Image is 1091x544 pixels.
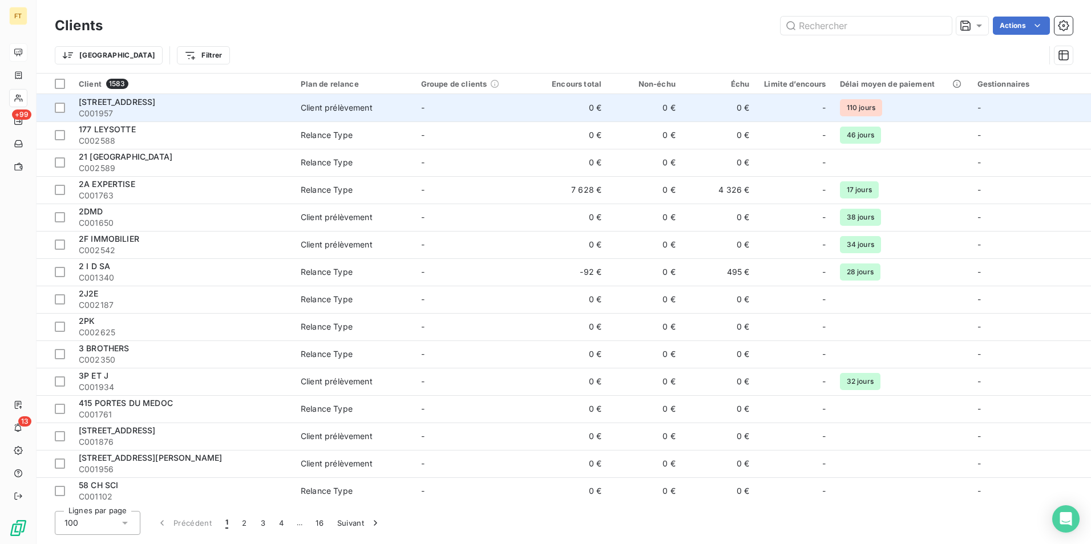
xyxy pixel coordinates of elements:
[79,436,287,448] span: C001876
[79,316,95,326] span: 2PK
[79,217,287,229] span: C001650
[421,185,425,194] span: -
[977,458,981,468] span: -
[763,79,826,88] div: Limite d’encours
[79,371,108,380] span: 3P ET J
[79,425,155,435] span: [STREET_ADDRESS]
[79,245,287,256] span: C002542
[534,368,608,395] td: 0 €
[534,204,608,231] td: 0 €
[149,511,219,535] button: Précédent
[682,423,757,450] td: 0 €
[301,157,353,168] div: Relance Type
[421,322,425,331] span: -
[822,239,826,250] span: -
[977,294,981,304] span: -
[18,416,31,427] span: 13
[822,321,826,332] span: -
[608,94,682,121] td: 0 €
[840,373,880,390] span: 32 jours
[177,46,229,64] button: Filtrer
[79,272,287,283] span: C001340
[541,79,601,88] div: Encours total
[977,267,981,277] span: -
[219,511,235,535] button: 1
[309,511,330,535] button: 16
[79,97,155,107] span: [STREET_ADDRESS]
[79,327,287,338] span: C002625
[682,395,757,423] td: 0 €
[534,477,608,505] td: 0 €
[840,181,879,198] span: 17 jours
[225,517,228,529] span: 1
[840,127,881,144] span: 46 jours
[421,103,425,112] span: -
[822,266,826,278] span: -
[79,343,130,353] span: 3 BROTHERS
[79,124,136,134] span: 177 LEYSOTTE
[608,395,682,423] td: 0 €
[1052,505,1080,533] div: Open Intercom Messenger
[254,511,272,535] button: 3
[534,340,608,368] td: 0 €
[421,239,425,249] span: -
[79,152,172,161] span: 21 [GEOGRAPHIC_DATA]
[977,157,981,167] span: -
[608,286,682,313] td: 0 €
[301,129,353,141] div: Relance Type
[977,79,1084,88] div: Gestionnaires
[682,94,757,121] td: 0 €
[55,46,163,64] button: [GEOGRAPHIC_DATA]
[79,398,173,408] span: 415 PORTES DU MEDOC
[534,423,608,450] td: 0 €
[301,321,353,332] div: Relance Type
[79,409,287,420] span: C001761
[106,79,128,89] span: 1583
[682,286,757,313] td: 0 €
[534,94,608,121] td: 0 €
[682,231,757,258] td: 0 €
[608,368,682,395] td: 0 €
[534,176,608,204] td: 7 628 €
[977,239,981,249] span: -
[12,109,31,120] span: +99
[421,157,425,167] span: -
[421,349,425,359] span: -
[534,450,608,477] td: 0 €
[79,261,110,271] span: 2 I D SA
[682,450,757,477] td: 0 €
[421,404,425,413] span: -
[822,212,826,223] span: -
[79,179,135,189] span: 2A EXPERTISE
[79,299,287,311] span: C002187
[330,511,388,535] button: Suivant
[301,79,407,88] div: Plan de relance
[822,376,826,387] span: -
[608,121,682,149] td: 0 €
[272,511,290,535] button: 4
[79,453,222,462] span: [STREET_ADDRESS][PERSON_NAME]
[822,403,826,415] span: -
[822,157,826,168] span: -
[55,15,103,36] h3: Clients
[79,491,287,502] span: C001102
[421,130,425,140] span: -
[977,212,981,222] span: -
[79,234,139,243] span: 2F IMMOBILIER
[822,129,826,141] span: -
[421,486,425,496] span: -
[421,79,487,88] span: Groupe de clients
[682,477,757,505] td: 0 €
[301,102,373,113] div: Client prélèvement
[534,286,608,313] td: 0 €
[534,258,608,286] td: -92 €
[822,431,826,442] span: -
[608,340,682,368] td: 0 €
[421,376,425,386] span: -
[682,258,757,286] td: 495 €
[301,294,353,305] div: Relance Type
[64,517,78,529] span: 100
[822,348,826,360] span: -
[301,266,353,278] div: Relance Type
[822,485,826,497] span: -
